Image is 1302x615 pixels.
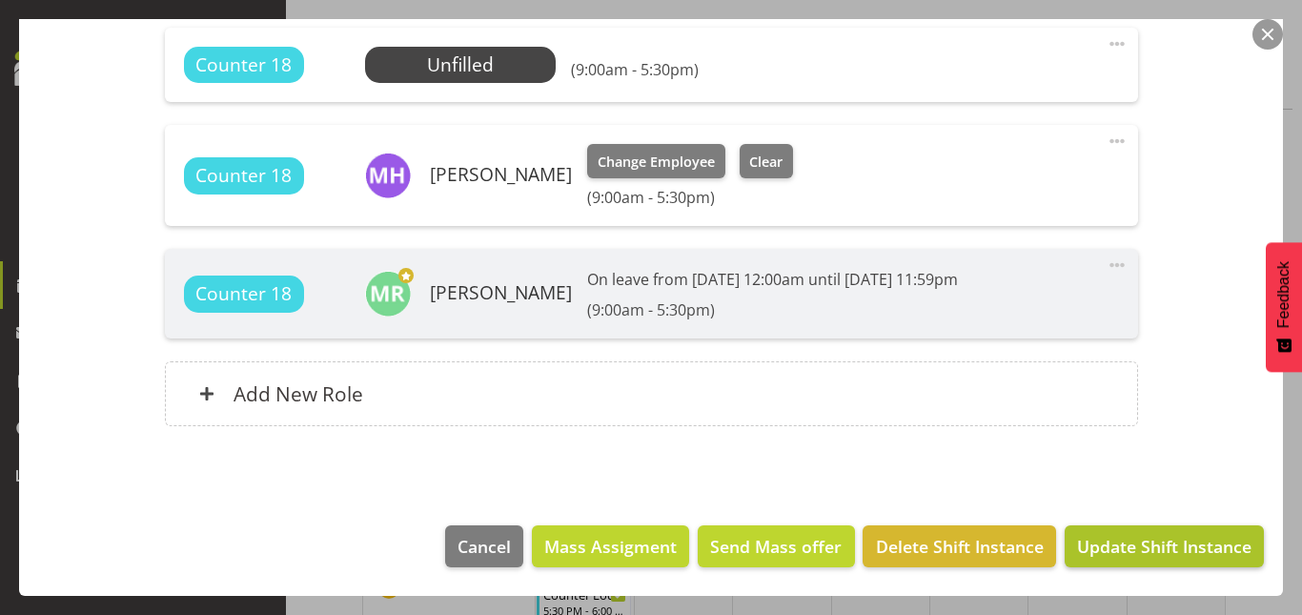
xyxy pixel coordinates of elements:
[195,280,292,308] span: Counter 18
[740,144,794,178] button: Clear
[544,534,677,559] span: Mass Assigment
[1077,534,1251,559] span: Update Shift Instance
[710,534,842,559] span: Send Mass offer
[587,144,725,178] button: Change Employee
[749,152,783,173] span: Clear
[234,381,363,406] h6: Add New Role
[365,271,411,317] img: melanie-richardson713.jpg
[195,51,292,79] span: Counter 18
[598,152,715,173] span: Change Employee
[532,525,689,567] button: Mass Assigment
[876,534,1044,559] span: Delete Shift Instance
[587,268,958,291] p: On leave from [DATE] 12:00am until [DATE] 11:59pm
[698,525,854,567] button: Send Mass offer
[571,60,699,79] h6: (9:00am - 5:30pm)
[365,153,411,198] img: mackenzie-halford4471.jpg
[587,300,958,319] h6: (9:00am - 5:30pm)
[458,534,511,559] span: Cancel
[1275,261,1292,328] span: Feedback
[587,188,793,207] h6: (9:00am - 5:30pm)
[430,164,572,185] h6: [PERSON_NAME]
[863,525,1055,567] button: Delete Shift Instance
[430,282,572,303] h6: [PERSON_NAME]
[1266,242,1302,372] button: Feedback - Show survey
[427,51,494,77] span: Unfilled
[1065,525,1264,567] button: Update Shift Instance
[445,525,523,567] button: Cancel
[195,162,292,190] span: Counter 18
